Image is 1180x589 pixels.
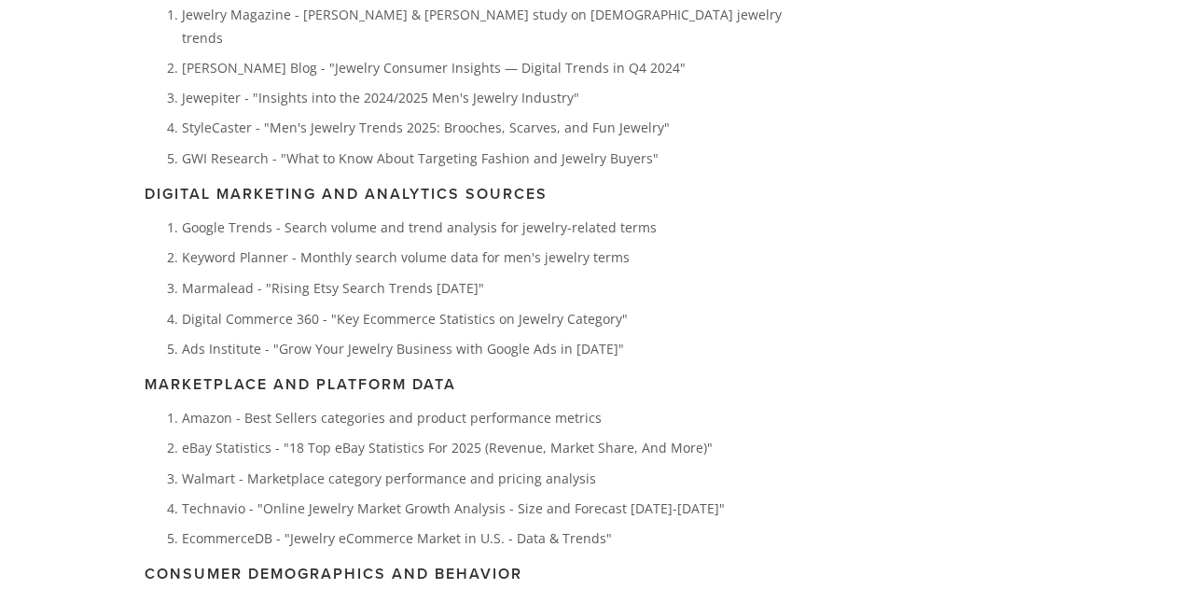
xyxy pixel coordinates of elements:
[145,564,798,582] h3: Consumer Demographics and Behavior
[182,216,798,239] p: Google Trends - Search volume and trend analysis for jewelry-related terms
[182,56,798,79] p: [PERSON_NAME] Blog - "Jewelry Consumer Insights — Digital Trends in Q4 2024"
[182,275,798,299] p: Marmalead - "Rising Etsy Search Trends [DATE]"
[182,405,798,428] p: Amazon - Best Sellers categories and product performance metrics
[182,306,798,330] p: Digital Commerce 360 - "Key Ecommerce Statistics on Jewelry Category"
[182,466,798,489] p: Walmart - Marketplace category performance and pricing analysis
[182,3,798,49] p: Jewelry Magazine - [PERSON_NAME] & [PERSON_NAME] study on [DEMOGRAPHIC_DATA] jewelry trends
[182,526,798,549] p: EcommerceDB - "Jewelry eCommerce Market in U.S. - Data & Trends"
[182,435,798,458] p: eBay Statistics - "18 Top eBay Statistics For 2025 (Revenue, Market Share, And More)"
[145,374,798,392] h3: Marketplace and Platform Data
[182,336,798,359] p: Ads Institute - "Grow Your Jewelry Business with Google Ads in [DATE]"
[182,245,798,269] p: Keyword Planner - Monthly search volume data for men's jewelry terms
[182,496,798,519] p: Technavio - "Online Jewelry Market Growth Analysis - Size and Forecast [DATE]-[DATE]"
[182,147,798,170] p: GWI Research - "What to Know About Targeting Fashion and Jewelry Buyers"
[182,86,798,109] p: Jewepiter - "Insights into the 2024/2025 Men's Jewelry Industry"
[145,185,798,203] h3: Digital Marketing and Analytics Sources
[182,116,798,139] p: StyleCaster - "Men's Jewelry Trends 2025: Brooches, Scarves, and Fun Jewelry"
